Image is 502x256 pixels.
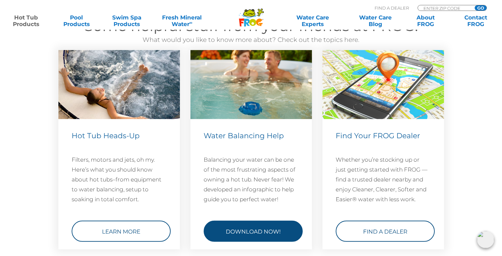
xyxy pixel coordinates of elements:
[356,14,395,27] a: Water CareBlog
[190,50,312,119] img: hot-tub-featured-image-1
[107,14,146,27] a: Swim SpaProducts
[72,221,171,242] a: Learn More
[281,14,345,27] a: Water CareExperts
[477,231,494,248] img: openIcon
[204,131,284,140] span: Water Balancing Help
[336,131,420,140] span: Find Your FROG Dealer
[58,50,180,119] img: hot-tub-relaxing
[336,155,431,204] p: Whether you’re stocking up or just getting started with FROG — find a trusted dealer nearby and e...
[204,221,303,242] a: Download Now!
[189,20,192,25] sup: ∞
[406,14,445,27] a: AboutFROG
[204,155,299,204] p: Balancing your water can be one of the most frustrating aspects of owning a hot tub. Never fear! ...
[336,221,435,242] a: Find a Dealer
[475,5,486,11] input: GO
[72,131,140,140] span: Hot Tub Heads-Up
[7,14,46,27] a: Hot TubProducts
[322,50,444,119] img: Find a Dealer Image (546 x 310 px)
[157,14,206,27] a: Fresh MineralWater∞
[57,14,96,27] a: PoolProducts
[456,14,495,27] a: ContactFROG
[423,5,467,11] input: Zip Code Form
[72,155,167,204] p: Filters, motors and jets, oh my. Here’s what you should know about hot tubs–from equipment to wat...
[375,5,409,11] p: Find A Dealer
